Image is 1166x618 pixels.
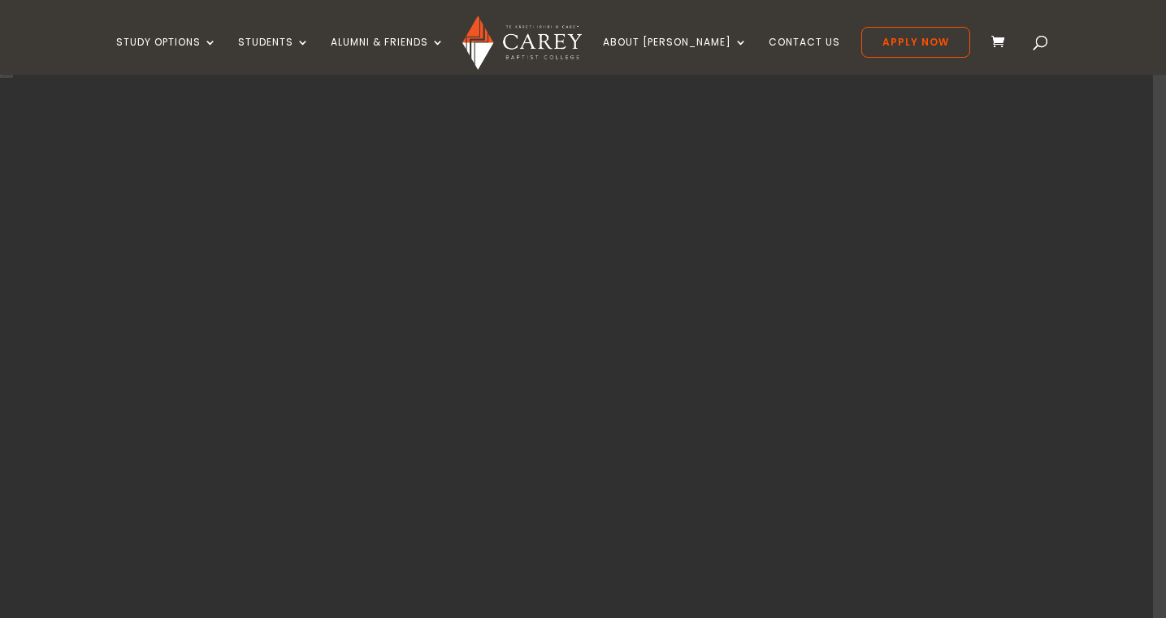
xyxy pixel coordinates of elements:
a: Contact Us [769,37,840,75]
a: Apply Now [861,27,970,58]
a: Students [238,37,310,75]
a: Study Options [116,37,217,75]
a: About [PERSON_NAME] [603,37,748,75]
a: Alumni & Friends [331,37,444,75]
img: Carey Baptist College [462,15,582,70]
